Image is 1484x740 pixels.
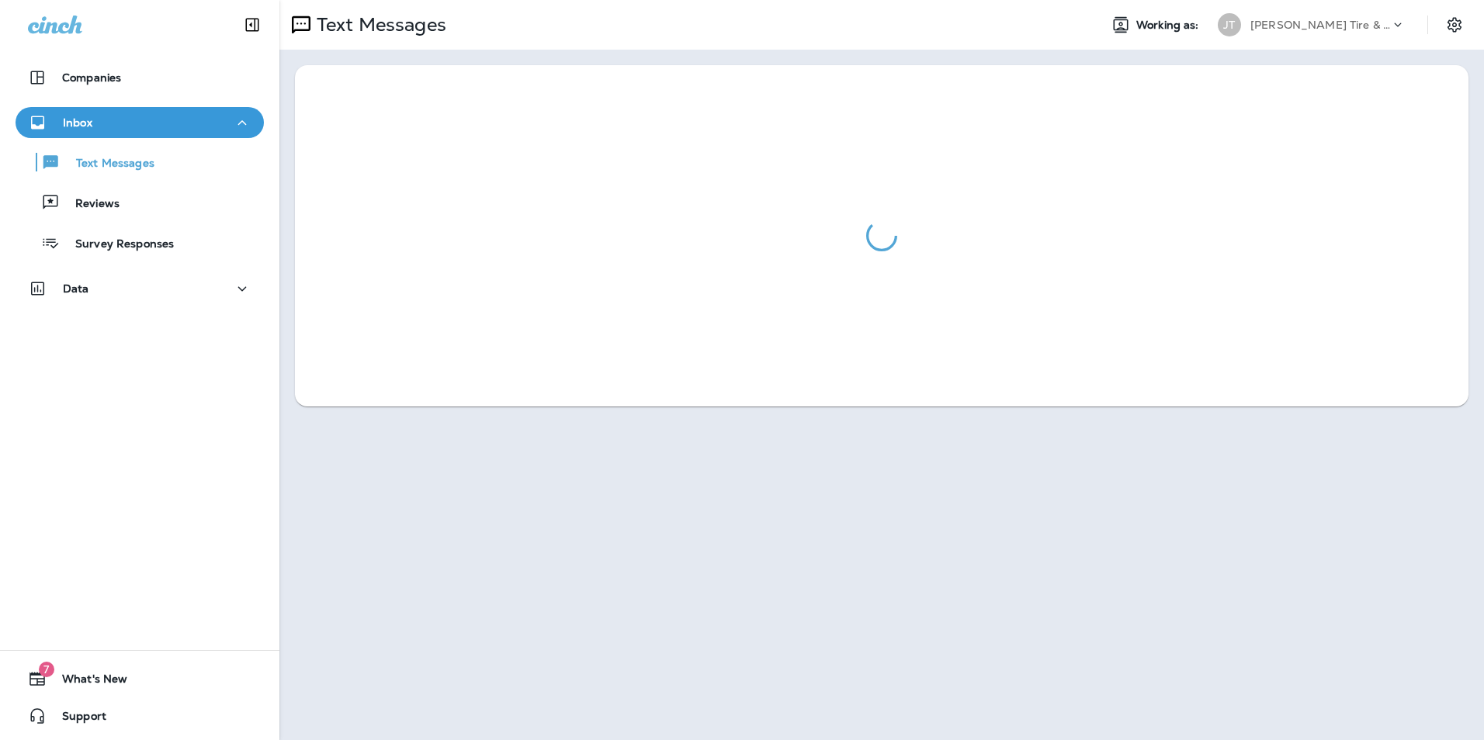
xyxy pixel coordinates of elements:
[61,157,154,171] p: Text Messages
[47,673,127,691] span: What's New
[63,116,92,129] p: Inbox
[47,710,106,728] span: Support
[60,197,120,212] p: Reviews
[62,71,121,84] p: Companies
[1218,13,1241,36] div: JT
[16,273,264,304] button: Data
[60,237,174,252] p: Survey Responses
[16,146,264,178] button: Text Messages
[16,663,264,694] button: 7What's New
[63,282,89,295] p: Data
[39,662,54,677] span: 7
[1136,19,1202,32] span: Working as:
[16,62,264,93] button: Companies
[16,226,264,259] button: Survey Responses
[1441,11,1468,39] button: Settings
[231,9,274,40] button: Collapse Sidebar
[1250,19,1390,31] p: [PERSON_NAME] Tire & Auto
[310,13,446,36] p: Text Messages
[16,700,264,731] button: Support
[16,107,264,138] button: Inbox
[16,186,264,219] button: Reviews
